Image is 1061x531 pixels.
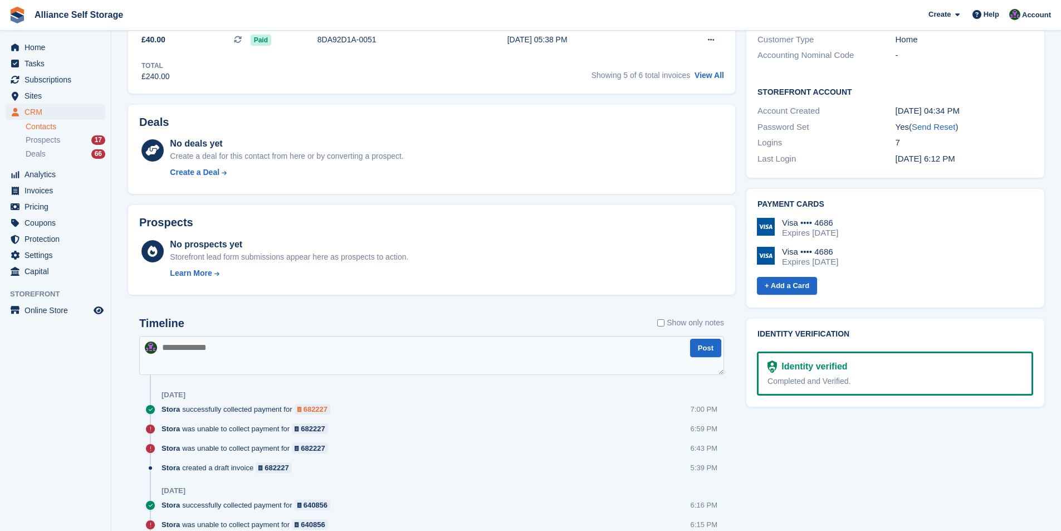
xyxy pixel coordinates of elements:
input: Show only notes [657,317,664,329]
a: menu [6,72,105,87]
div: Learn More [170,267,212,279]
div: [DATE] [162,486,185,495]
img: tab_domain_overview_orange.svg [32,65,41,74]
a: menu [6,167,105,182]
span: Settings [25,247,91,263]
span: ( ) [909,122,958,131]
div: 17 [91,135,105,145]
img: Identity Verification Ready [767,361,777,373]
div: 682227 [304,404,327,415]
div: successfully collected payment for [162,500,336,510]
div: Account Created [757,105,895,118]
div: 6:43 PM [691,443,717,454]
div: Password Set [757,121,895,134]
span: Help [984,9,999,20]
div: created a draft invoice [162,462,297,473]
a: menu [6,104,105,120]
a: Deals 66 [26,148,105,160]
time: 2025-07-11 17:12:01 UTC [896,154,955,163]
img: Visa Logo [757,247,775,265]
span: Analytics [25,167,91,182]
a: Learn More [170,267,408,279]
a: menu [6,247,105,263]
a: Prospects 17 [26,134,105,146]
div: was unable to collect payment for [162,423,334,434]
span: Tasks [25,56,91,71]
div: [DATE] 05:38 PM [507,34,663,46]
div: 5:39 PM [691,462,717,473]
a: 682227 [292,443,328,454]
div: £240.00 [141,71,170,82]
a: Preview store [92,304,105,317]
div: 7:00 PM [691,404,717,415]
a: Create a Deal [170,167,403,178]
a: 682227 [295,404,331,415]
div: Expires [DATE] [782,257,838,267]
div: Visa •••• 4686 [782,218,838,228]
div: Storefront lead form submissions appear here as prospects to action. [170,251,408,263]
h2: Deals [139,116,169,129]
div: [DATE] [162,391,185,400]
span: Stora [162,404,180,415]
img: stora-icon-8386f47178a22dfd0bd8f6a31ec36ba5ce8667c1dd55bd0f319d3a0aa187defe.svg [9,7,26,23]
div: 7 [896,137,1033,149]
a: menu [6,199,105,215]
span: Capital [25,264,91,279]
span: Stora [162,443,180,454]
div: was unable to collect payment for [162,519,334,530]
a: menu [6,183,105,198]
span: Sites [25,88,91,104]
div: Expires [DATE] [782,228,838,238]
img: Visa Logo [757,218,775,236]
div: Last Login [757,153,895,165]
div: Home [896,33,1033,46]
div: was unable to collect payment for [162,443,334,454]
div: Customer Type [757,33,895,46]
div: 6:16 PM [691,500,717,510]
div: No deals yet [170,137,403,150]
div: Keywords by Traffic [125,66,184,73]
a: menu [6,40,105,55]
div: successfully collected payment for [162,404,336,415]
span: Pricing [25,199,91,215]
h2: Payment cards [757,200,1033,209]
span: Stora [162,423,180,434]
img: Romilly Norton [145,342,157,354]
h2: Prospects [139,216,193,229]
div: Total [141,61,170,71]
span: Online Store [25,303,91,318]
a: Send Reset [912,122,955,131]
div: 6:59 PM [691,423,717,434]
h2: Storefront Account [757,86,1033,97]
div: 682227 [265,462,289,473]
span: £40.00 [141,34,165,46]
a: menu [6,88,105,104]
div: 682227 [301,423,325,434]
div: Visa •••• 4686 [782,247,838,257]
div: Identity verified [777,360,847,373]
div: Accounting Nominal Code [757,49,895,62]
span: Storefront [10,289,111,300]
div: Domain: [DOMAIN_NAME] [29,29,123,38]
span: Prospects [26,135,60,145]
div: v 4.0.24 [31,18,55,27]
h2: Identity verification [757,330,1033,339]
a: 640856 [292,519,328,530]
div: 8DA92D1A-0051 [317,34,471,46]
span: Deals [26,149,46,159]
span: Protection [25,231,91,247]
span: Account [1022,9,1051,21]
a: + Add a Card [757,277,817,295]
div: - [896,49,1033,62]
span: Home [25,40,91,55]
span: Invoices [25,183,91,198]
a: menu [6,215,105,231]
img: Romilly Norton [1009,9,1020,20]
div: Logins [757,137,895,149]
button: Post [690,339,721,357]
a: menu [6,303,105,318]
a: 682227 [292,423,328,434]
div: Domain Overview [45,66,100,73]
div: 66 [91,149,105,159]
div: Create a Deal [170,167,219,178]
